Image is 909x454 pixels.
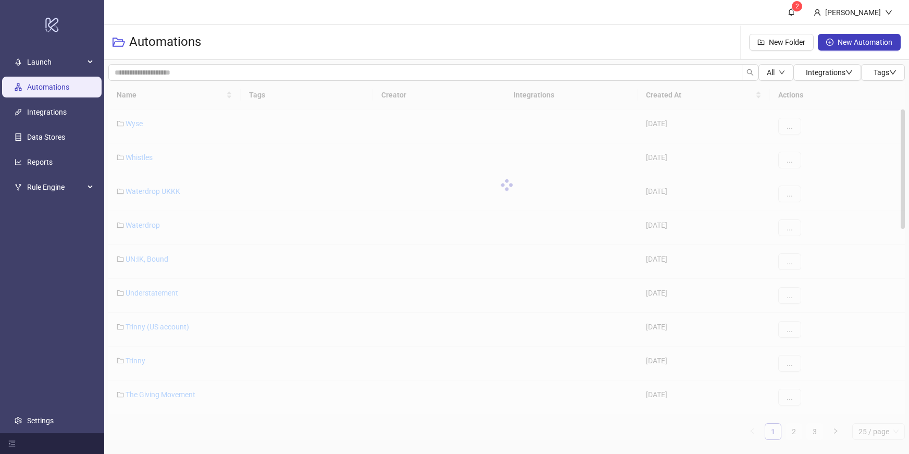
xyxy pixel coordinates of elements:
[838,38,892,46] span: New Automation
[27,416,54,425] a: Settings
[758,64,793,81] button: Alldown
[779,69,785,76] span: down
[129,34,201,51] h3: Automations
[795,3,799,10] span: 2
[8,440,16,447] span: menu-fold
[788,8,795,16] span: bell
[818,34,901,51] button: New Automation
[861,64,905,81] button: Tagsdown
[821,7,885,18] div: [PERSON_NAME]
[814,9,821,16] span: user
[746,69,754,76] span: search
[749,34,814,51] button: New Folder
[885,9,892,16] span: down
[27,108,67,116] a: Integrations
[27,133,65,141] a: Data Stores
[889,69,896,76] span: down
[27,177,84,198] span: Rule Engine
[806,68,853,77] span: Integrations
[792,1,802,11] sup: 2
[826,39,833,46] span: plus-circle
[874,68,896,77] span: Tags
[27,52,84,72] span: Launch
[113,36,125,48] span: folder-open
[845,69,853,76] span: down
[767,68,775,77] span: All
[793,64,861,81] button: Integrationsdown
[27,83,69,91] a: Automations
[769,38,805,46] span: New Folder
[27,158,53,166] a: Reports
[757,39,765,46] span: folder-add
[15,183,22,191] span: fork
[15,58,22,66] span: rocket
